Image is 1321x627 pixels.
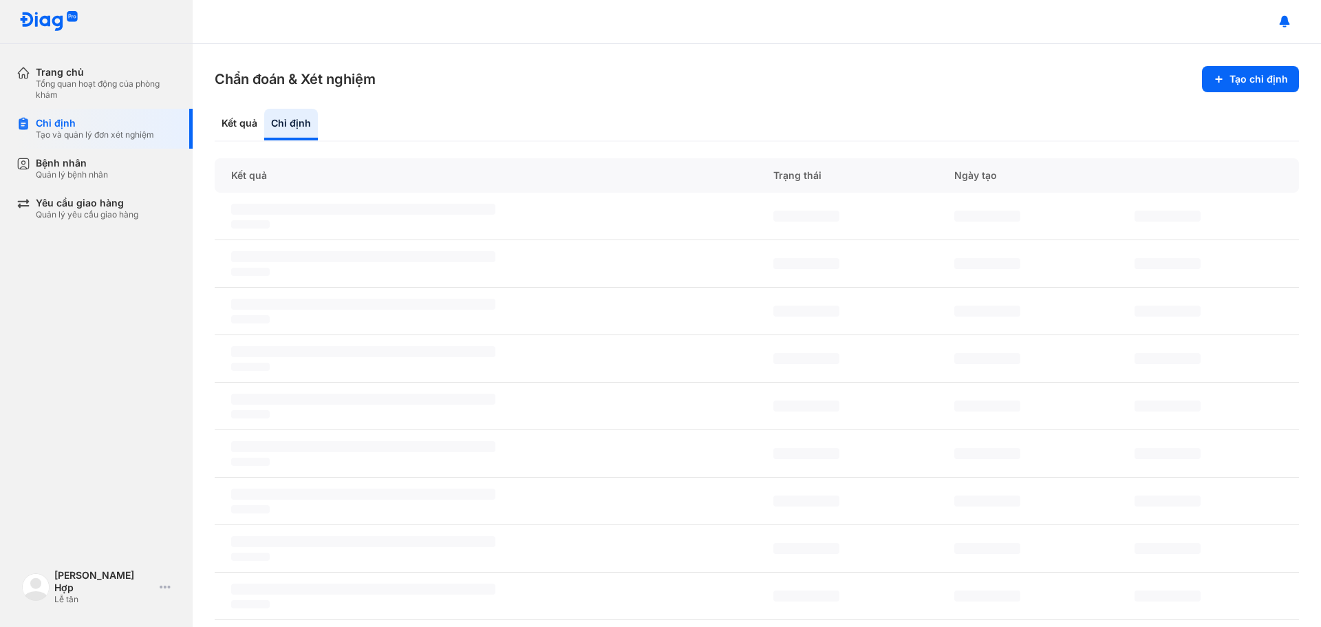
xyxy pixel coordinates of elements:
div: Tổng quan hoạt động của phòng khám [36,78,176,100]
span: ‌ [954,353,1020,364]
span: ‌ [954,496,1020,507]
span: ‌ [231,315,270,323]
h3: Chẩn đoán & Xét nghiệm [215,70,376,89]
span: ‌ [954,306,1020,317]
span: ‌ [1135,306,1201,317]
div: Ngày tạo [938,158,1119,193]
span: ‌ [773,211,839,222]
span: ‌ [231,268,270,276]
span: ‌ [773,401,839,412]
button: Tạo chỉ định [1202,66,1299,92]
span: ‌ [1135,543,1201,554]
div: Trang chủ [36,66,176,78]
span: ‌ [1135,496,1201,507]
span: ‌ [1135,258,1201,269]
img: logo [19,11,78,32]
span: ‌ [773,258,839,269]
span: ‌ [773,591,839,602]
span: ‌ [773,543,839,554]
span: ‌ [231,220,270,229]
span: ‌ [231,251,495,262]
span: ‌ [231,600,270,608]
span: ‌ [231,458,270,466]
div: Quản lý bệnh nhân [36,169,108,180]
div: Trạng thái [757,158,938,193]
span: ‌ [773,306,839,317]
span: ‌ [954,543,1020,554]
div: [PERSON_NAME] Hợp [54,569,154,594]
span: ‌ [954,401,1020,412]
div: Bệnh nhân [36,157,108,169]
div: Kết quả [215,109,264,140]
span: ‌ [231,204,495,215]
span: ‌ [1135,591,1201,602]
div: Lễ tân [54,594,154,605]
span: ‌ [231,505,270,513]
span: ‌ [231,553,270,561]
span: ‌ [954,258,1020,269]
span: ‌ [231,363,270,371]
img: logo [22,573,50,601]
span: ‌ [231,536,495,547]
span: ‌ [773,448,839,459]
span: ‌ [1135,353,1201,364]
div: Tạo và quản lý đơn xét nghiệm [36,129,154,140]
span: ‌ [231,410,270,418]
span: ‌ [231,489,495,500]
span: ‌ [231,584,495,595]
span: ‌ [231,441,495,452]
span: ‌ [231,346,495,357]
div: Chỉ định [36,117,154,129]
span: ‌ [1135,211,1201,222]
span: ‌ [231,394,495,405]
span: ‌ [773,496,839,507]
div: Quản lý yêu cầu giao hàng [36,209,138,220]
div: Yêu cầu giao hàng [36,197,138,209]
span: ‌ [954,448,1020,459]
span: ‌ [231,299,495,310]
div: Kết quả [215,158,757,193]
div: Chỉ định [264,109,318,140]
span: ‌ [1135,401,1201,412]
span: ‌ [954,211,1020,222]
span: ‌ [773,353,839,364]
span: ‌ [1135,448,1201,459]
span: ‌ [954,591,1020,602]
